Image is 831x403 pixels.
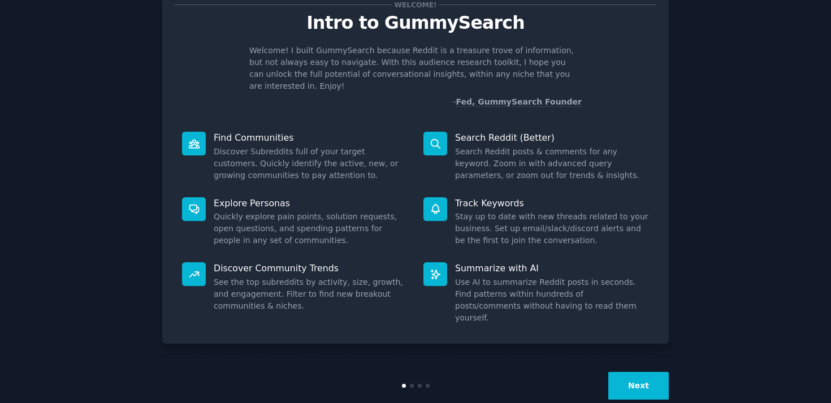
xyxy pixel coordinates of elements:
p: Welcome! I built GummySearch because Reddit is a treasure trove of information, but not always ea... [249,45,582,92]
button: Next [608,372,669,400]
p: Track Keywords [455,197,649,209]
dd: Stay up to date with new threads related to your business. Set up email/slack/discord alerts and ... [455,211,649,246]
p: Find Communities [214,132,408,144]
p: Intro to GummySearch [174,13,657,33]
p: Discover Community Trends [214,262,408,274]
a: Fed, GummySearch Founder [456,97,582,107]
dd: Search Reddit posts & comments for any keyword. Zoom in with advanced query parameters, or zoom o... [455,146,649,181]
p: Search Reddit (Better) [455,132,649,144]
p: Summarize with AI [455,262,649,274]
dd: Discover Subreddits full of your target customers. Quickly identify the active, new, or growing c... [214,146,408,181]
p: Explore Personas [214,197,408,209]
dd: See the top subreddits by activity, size, growth, and engagement. Filter to find new breakout com... [214,276,408,312]
dd: Use AI to summarize Reddit posts in seconds. Find patterns within hundreds of posts/comments with... [455,276,649,324]
div: - [453,96,582,108]
dd: Quickly explore pain points, solution requests, open questions, and spending patterns for people ... [214,211,408,246]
